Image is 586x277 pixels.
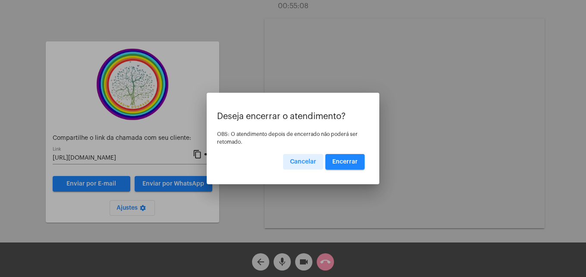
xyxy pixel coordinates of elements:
[217,112,369,121] p: Deseja encerrar o atendimento?
[217,132,358,145] span: OBS: O atendimento depois de encerrado não poderá ser retomado.
[283,154,323,170] button: Cancelar
[332,159,358,165] span: Encerrar
[325,154,365,170] button: Encerrar
[290,159,316,165] span: Cancelar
